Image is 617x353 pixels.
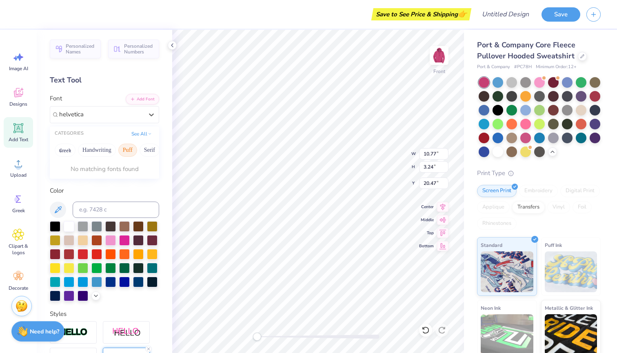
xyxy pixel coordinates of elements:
[108,40,159,58] button: Personalized Numbers
[419,243,434,249] span: Bottom
[560,185,600,197] div: Digital Print
[481,251,533,292] img: Standard
[50,186,159,195] label: Color
[5,243,32,256] span: Clipart & logos
[66,43,96,55] span: Personalized Names
[481,241,502,249] span: Standard
[30,328,59,335] strong: Need help?
[9,65,28,72] span: Image AI
[573,201,592,213] div: Foil
[124,43,154,55] span: Personalized Numbers
[477,64,510,71] span: Port & Company
[78,144,116,157] button: Handwriting
[50,309,67,319] label: Styles
[129,130,154,138] button: See All
[514,64,532,71] span: # PC78H
[126,94,159,104] button: Add Font
[50,94,62,103] label: Font
[50,75,159,86] div: Text Tool
[419,217,434,223] span: Middle
[419,204,434,210] span: Center
[9,285,28,291] span: Decorate
[475,6,535,22] input: Untitled Design
[433,68,445,75] div: Front
[12,207,25,214] span: Greek
[55,144,75,157] button: Greek
[477,218,517,230] div: Rhinestones
[9,101,27,107] span: Designs
[140,144,160,157] button: Serif
[55,130,84,137] div: CATEGORIES
[477,201,510,213] div: Applique
[458,9,467,19] span: 👉
[419,230,434,236] span: Top
[536,64,577,71] span: Minimum Order: 12 +
[50,161,159,177] div: No matching fonts found
[373,8,469,20] div: Save to See Price & Shipping
[50,40,101,58] button: Personalized Names
[547,201,570,213] div: Vinyl
[542,7,580,22] button: Save
[519,185,558,197] div: Embroidery
[10,172,27,178] span: Upload
[431,47,447,64] img: Front
[545,251,597,292] img: Puff Ink
[477,40,575,61] span: Port & Company Core Fleece Pullover Hooded Sweatshirt
[545,304,593,312] span: Metallic & Glitter Ink
[73,202,159,218] input: e.g. 7428 c
[118,144,137,157] button: Puff
[9,136,28,143] span: Add Text
[512,201,545,213] div: Transfers
[545,241,562,249] span: Puff Ink
[477,185,517,197] div: Screen Print
[481,304,501,312] span: Neon Ink
[253,333,261,341] div: Accessibility label
[477,169,601,178] div: Print Type
[59,328,88,337] img: Stroke
[112,327,141,337] img: Shadow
